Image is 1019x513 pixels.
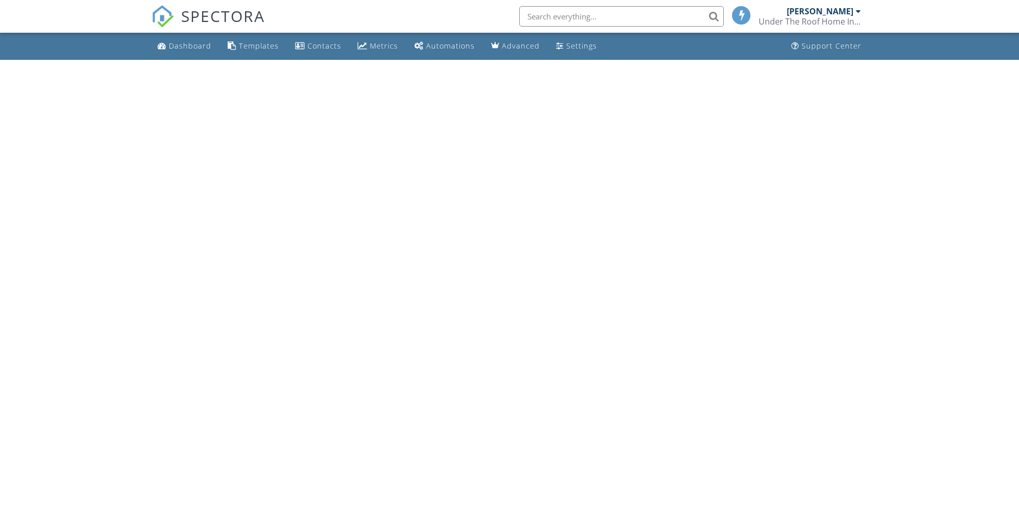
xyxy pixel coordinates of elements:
[239,41,279,51] div: Templates
[224,37,283,56] a: Templates
[353,37,402,56] a: Metrics
[291,37,345,56] a: Contacts
[787,6,853,16] div: [PERSON_NAME]
[566,41,597,51] div: Settings
[169,41,211,51] div: Dashboard
[519,6,724,27] input: Search everything...
[410,37,479,56] a: Automations (Basic)
[426,41,475,51] div: Automations
[759,16,861,27] div: Under The Roof Home Inspections
[502,41,540,51] div: Advanced
[787,37,866,56] a: Support Center
[151,14,265,35] a: SPECTORA
[153,37,215,56] a: Dashboard
[151,5,174,28] img: The Best Home Inspection Software - Spectora
[487,37,544,56] a: Advanced
[181,5,265,27] span: SPECTORA
[307,41,341,51] div: Contacts
[802,41,861,51] div: Support Center
[370,41,398,51] div: Metrics
[552,37,601,56] a: Settings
